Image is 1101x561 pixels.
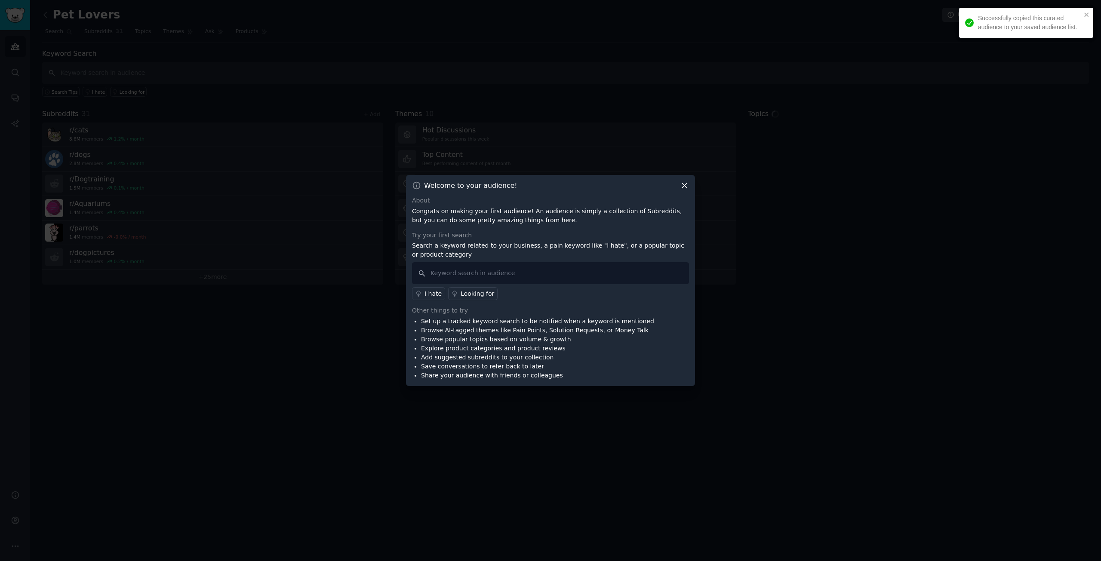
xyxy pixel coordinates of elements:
h3: Welcome to your audience! [424,181,517,190]
li: Set up a tracked keyword search to be notified when a keyword is mentioned [421,317,654,326]
p: Search a keyword related to your business, a pain keyword like "I hate", or a popular topic or pr... [412,241,689,259]
li: Browse popular topics based on volume & growth [421,335,654,344]
p: Congrats on making your first audience! An audience is simply a collection of Subreddits, but you... [412,207,689,225]
a: I hate [412,287,445,300]
div: Looking for [461,289,494,298]
input: Keyword search in audience [412,262,689,284]
li: Share your audience with friends or colleagues [421,371,654,380]
div: About [412,196,689,205]
a: Looking for [448,287,498,300]
li: Explore product categories and product reviews [421,344,654,353]
button: close [1084,11,1090,18]
div: I hate [424,289,442,298]
div: Successfully copied this curated audience to your saved audience list. [978,14,1081,32]
li: Add suggested subreddits to your collection [421,353,654,362]
li: Save conversations to refer back to later [421,362,654,371]
div: Other things to try [412,306,689,315]
div: Try your first search [412,231,689,240]
li: Browse AI-tagged themes like Pain Points, Solution Requests, or Money Talk [421,326,654,335]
